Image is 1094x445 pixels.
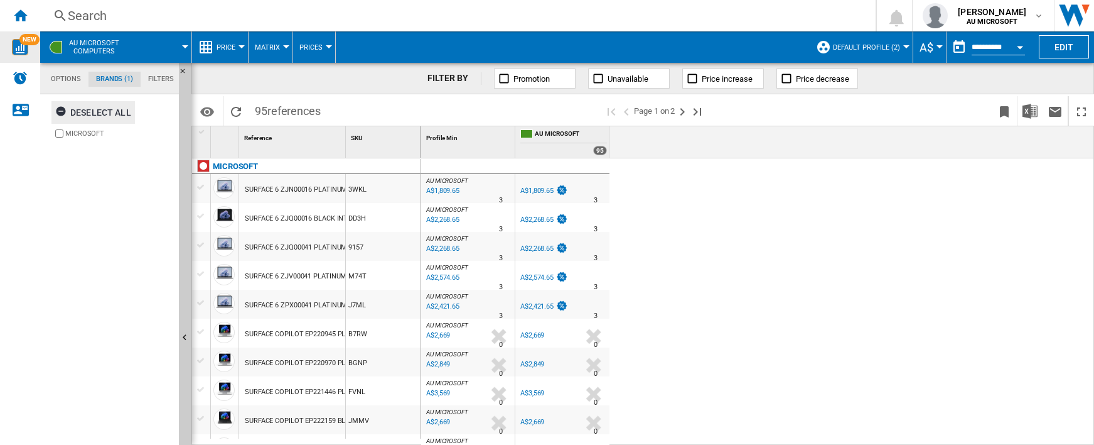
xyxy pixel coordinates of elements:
div: Last updated : Monday, 29 September 2025 14:15 [424,358,450,371]
span: Promotion [513,74,550,84]
div: Sort None [242,126,345,146]
div: A$2,268.65 [518,214,568,226]
span: AU MICROSOFT:Computers [69,39,119,55]
button: Default profile (2) [833,31,906,63]
div: Delivery Time : 3 days [594,223,598,236]
div: Last updated : Monday, 29 September 2025 08:15 [424,272,459,284]
button: Price increase [682,69,764,89]
span: Page 1 on 2 [634,96,675,126]
div: Sort None [213,126,239,146]
md-tab-item: Options [43,72,88,87]
div: Price [198,31,242,63]
span: AU MICROSOFT [426,177,468,184]
button: A$ [920,31,940,63]
button: Reload [223,96,249,126]
img: promotionV3.png [555,272,568,282]
div: J7ML [346,290,421,319]
span: Unavailable [608,74,648,84]
span: references [267,104,321,118]
div: A$1,809.65 [520,187,554,195]
div: 9157 [346,232,421,261]
md-tab-item: Brands (1) [88,72,141,87]
div: 3WKL [346,174,421,203]
span: AU MICROSOFT [535,129,607,140]
div: Delivery Time : 3 days [499,281,503,294]
button: Deselect all [51,101,135,124]
span: NEW [19,34,40,45]
div: Delivery Time : 0 day [594,339,598,351]
span: AU MICROSOFT [426,409,468,415]
div: SURFACE 6 ZJQ00041 PLATINUM INTEL 135H 16GB SSD 256GB [245,233,441,262]
span: Price increase [702,74,753,84]
span: 95 [249,96,327,123]
button: md-calendar [947,35,972,60]
button: Next page [675,96,690,126]
div: Delivery Time : 0 day [499,339,503,351]
div: A$3,569 [520,389,544,397]
span: Prices [299,43,323,52]
img: promotionV3.png [555,243,568,253]
div: Delivery Time : 0 day [499,368,503,380]
span: AU MICROSOFT [426,235,468,242]
div: Sort None [424,126,515,146]
div: A$2,268.65 [520,244,554,253]
div: Delivery Time : 3 days [594,310,598,322]
button: Hide [179,63,194,85]
button: Prices [299,31,329,63]
div: AU MICROSOFTComputers [46,31,185,63]
div: SKU Sort None [348,126,421,146]
span: SKU [351,135,363,141]
div: Delivery Time : 3 days [499,252,503,265]
button: Bookmark this report [992,96,1017,126]
button: Options [195,100,220,123]
div: A$2,421.65 [520,302,554,310]
div: BGNP [346,348,421,376]
div: A$2,669 [520,418,544,426]
div: Delivery Time : 0 day [594,426,598,438]
div: AU MICROSOFT 95 offers sold by AU MICROSOFT [518,126,609,158]
span: AU MICROSOFT [426,264,468,271]
button: Price [217,31,242,63]
button: Promotion [494,69,576,89]
div: Sort None [348,126,421,146]
div: SURFACE COPILOT EP220945 PLATINUM INTEL ULTRA5 16GB SSD 256GB [245,320,473,349]
div: SURFACE 6 ZPX00041 PLATINUM INTEL 135H 16GB SSD 512GB [245,291,441,320]
button: Maximize [1069,96,1094,126]
button: Open calendar [1009,34,1031,57]
span: AU MICROSOFT [426,322,468,329]
div: Delivery Time : 3 days [594,252,598,265]
img: promotionV3.png [555,185,568,195]
div: Delivery Time : 0 day [499,426,503,438]
div: Deselect all [55,101,131,124]
img: promotionV3.png [555,214,568,224]
div: JMMV [346,405,421,434]
div: B7RW [346,319,421,348]
div: Search [68,7,843,25]
div: A$2,849 [518,358,544,371]
div: Delivery Time : 3 days [499,310,503,322]
span: Profile Min [426,135,458,141]
span: AU MICROSOFT [426,437,468,444]
div: M74T [346,261,421,290]
div: Last updated : Monday, 29 September 2025 14:15 [424,416,450,429]
div: Delivery Time : 3 days [594,194,598,207]
div: 95 offers sold by AU MICROSOFT [593,146,607,155]
div: Matrix [255,31,286,63]
div: SURFACE 6 ZJQ00016 BLACK INTEL 135H 16GB SSD 256GB [245,204,429,233]
div: Delivery Time : 0 day [594,368,598,380]
button: First page [604,96,619,126]
div: Delivery Time : 3 days [499,194,503,207]
span: AU MICROSOFT [426,380,468,387]
span: AU MICROSOFT [426,206,468,213]
div: A$1,809.65 [518,185,568,197]
div: SURFACE 6 ZJN00016 PLATINUM INTEL 135H 8GB SSD 256GB [245,175,437,204]
div: Last updated : Monday, 29 September 2025 08:15 [424,300,459,313]
div: A$2,669 [520,331,544,339]
div: Reference Sort None [242,126,345,146]
span: Default profile (2) [833,43,900,52]
div: Last updated : Monday, 29 September 2025 08:15 [424,214,459,226]
div: Default profile (2) [816,31,906,63]
md-menu: Currency [913,31,947,63]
